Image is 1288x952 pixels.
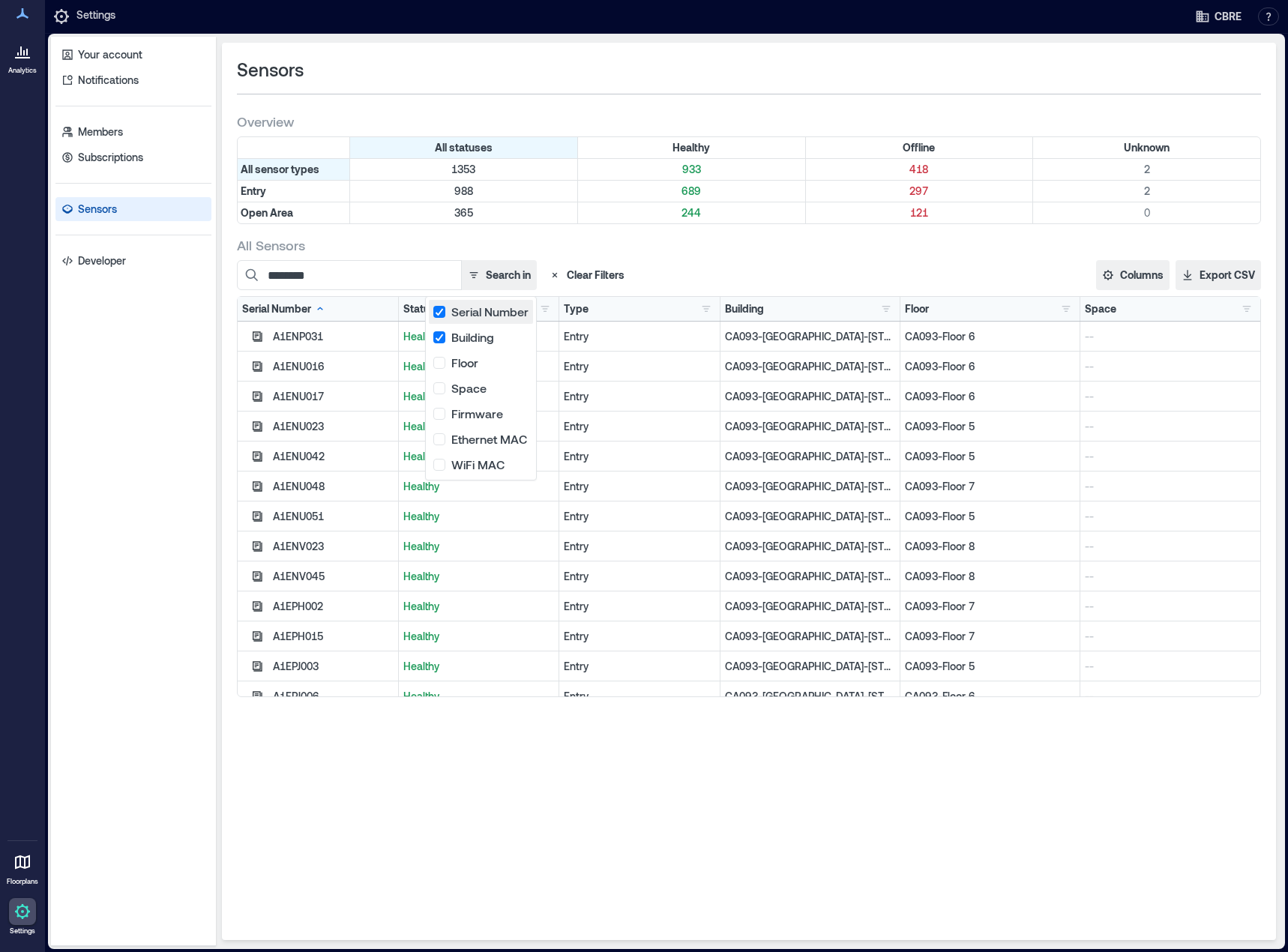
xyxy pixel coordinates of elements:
div: A1ENU042 [273,449,394,464]
div: A1ENU051 [273,509,394,524]
p: Floorplans [7,877,38,886]
div: Filter by Type: Entry & Status: Offline [806,181,1034,202]
p: CA093-Floor 5 [905,509,1075,524]
div: A1ENU016 [273,359,394,374]
button: Clear Filters [543,260,631,290]
p: CA093-[GEOGRAPHIC_DATA]-[STREET_ADDRESS][GEOGRAPHIC_DATA]-[STREET_ADDRESS]... [725,539,895,554]
div: A1EPJ003 [273,659,394,674]
p: Healthy [403,689,555,704]
a: Notifications [55,68,211,92]
button: CBRE [1191,4,1246,28]
p: Subscriptions [78,150,143,165]
p: Settings [76,7,115,25]
p: -- [1085,539,1256,554]
div: Entry [564,389,715,404]
p: 1353 [353,162,574,177]
p: 2 [1036,184,1257,199]
p: CA093-Floor 5 [905,659,1075,674]
a: Members [55,120,211,144]
div: Entry [564,629,715,644]
p: Healthy [403,389,555,404]
p: Healthy [403,419,555,434]
p: -- [1085,449,1256,464]
p: CA093-[GEOGRAPHIC_DATA]-[STREET_ADDRESS][GEOGRAPHIC_DATA]-[STREET_ADDRESS]... [725,659,895,674]
p: 297 [809,184,1030,199]
a: Settings [4,894,40,940]
p: CA093-Floor 6 [905,689,1075,704]
p: CA093-[GEOGRAPHIC_DATA]-[STREET_ADDRESS][GEOGRAPHIC_DATA]-[STREET_ADDRESS]... [725,449,895,464]
p: 933 [581,162,802,177]
p: Healthy [403,509,555,524]
p: 121 [809,205,1030,220]
a: Your account [55,43,211,67]
div: A1ENP031 [273,329,394,344]
p: Healthy [403,449,555,464]
div: Entry [564,449,715,464]
p: CA093-[GEOGRAPHIC_DATA]-[STREET_ADDRESS][GEOGRAPHIC_DATA]-[STREET_ADDRESS]... [725,509,895,524]
a: Developer [55,249,211,273]
p: CA093-[GEOGRAPHIC_DATA]-[STREET_ADDRESS][GEOGRAPHIC_DATA]-[STREET_ADDRESS]... [725,479,895,494]
p: CA093-Floor 6 [905,359,1075,374]
div: A1ENV045 [273,569,394,584]
p: Developer [78,253,126,268]
p: Sensors [78,202,117,217]
div: Filter by Status: Healthy [578,137,806,158]
p: -- [1085,629,1256,644]
span: CBRE [1215,9,1242,24]
span: Sensors [237,58,304,82]
p: CA093-[GEOGRAPHIC_DATA]-[STREET_ADDRESS][GEOGRAPHIC_DATA]-[STREET_ADDRESS]... [725,359,895,374]
p: Members [78,124,123,139]
div: A1ENV023 [273,539,394,554]
p: -- [1085,509,1256,524]
div: Filter by Type: Open Area & Status: Offline [806,202,1034,223]
p: CA093-Floor 8 [905,569,1075,584]
p: CA093-Floor 5 [905,419,1075,434]
p: CA093-[GEOGRAPHIC_DATA]-[STREET_ADDRESS][GEOGRAPHIC_DATA]-[STREET_ADDRESS]... [725,599,895,614]
p: -- [1085,569,1256,584]
p: 0 [1036,205,1257,220]
p: 244 [581,205,802,220]
div: Filter by Status: Unknown [1033,137,1260,158]
div: Entry [564,509,715,524]
span: Overview [237,112,294,130]
p: Healthy [403,359,555,374]
p: Your account [78,47,142,62]
a: Analytics [4,33,41,79]
div: Entry [564,599,715,614]
div: Filter by Type: Open Area & Status: Healthy [578,202,806,223]
div: Status [403,301,436,316]
div: All sensor types [238,159,350,180]
div: Entry [564,689,715,704]
div: A1EPH002 [273,599,394,614]
p: Healthy [403,599,555,614]
p: -- [1085,479,1256,494]
button: Search in [461,260,537,290]
p: 988 [353,184,574,199]
div: Entry [564,539,715,554]
p: CA093-[GEOGRAPHIC_DATA]-[STREET_ADDRESS][GEOGRAPHIC_DATA]-[STREET_ADDRESS]... [725,629,895,644]
p: -- [1085,659,1256,674]
a: Subscriptions [55,145,211,169]
button: Export CSV [1176,260,1261,290]
div: Filter by Status: Offline [806,137,1034,158]
div: A1EPH015 [273,629,394,644]
div: Entry [564,419,715,434]
p: -- [1085,599,1256,614]
p: Settings [10,927,35,936]
div: Filter by Type: Entry & Status: Healthy [578,181,806,202]
p: Healthy [403,329,555,344]
div: Filter by Type: Entry & Status: Unknown [1033,181,1260,202]
div: A1EPJ006 [273,689,394,704]
div: A1ENU048 [273,479,394,494]
div: Floor [905,301,929,316]
p: -- [1085,419,1256,434]
div: Type [564,301,589,316]
p: Healthy [403,659,555,674]
p: CA093-[GEOGRAPHIC_DATA]-[STREET_ADDRESS][GEOGRAPHIC_DATA]-[STREET_ADDRESS]... [725,569,895,584]
div: A1ENU023 [273,419,394,434]
p: CA093-[GEOGRAPHIC_DATA]-[STREET_ADDRESS][GEOGRAPHIC_DATA]-[STREET_ADDRESS]... [725,389,895,404]
div: Serial Number [242,301,326,316]
p: 689 [581,184,802,199]
div: Entry [564,659,715,674]
div: Entry [564,569,715,584]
